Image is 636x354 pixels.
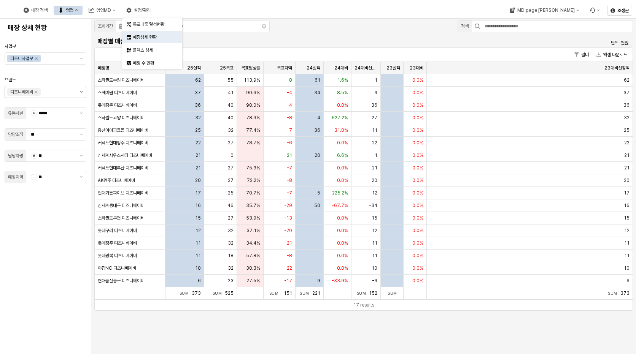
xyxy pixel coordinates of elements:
span: 12 [372,228,377,234]
span: 18 [228,253,234,259]
span: 62 [624,77,630,83]
span: 25 [228,190,234,196]
div: 설정/관리 [122,6,155,15]
span: 24대비 [334,65,348,71]
span: 15 [624,215,630,221]
span: -3 [372,278,377,284]
span: 22 [372,140,377,146]
span: 25목표 [220,65,234,71]
span: Sum [357,291,369,296]
span: Sum [388,291,400,296]
span: 17 [195,190,201,196]
span: 0 [231,152,234,158]
span: 0.0% [337,240,348,246]
span: 8.5% [337,90,348,96]
button: 필터 [571,50,592,59]
span: 37.1% [246,228,260,234]
span: 0.0% [412,215,423,221]
div: 목표매출 달성현황 [133,21,173,27]
span: 27 [372,115,377,121]
span: -8 [287,115,292,121]
span: 10 [372,265,377,271]
span: -29 [284,202,292,209]
div: Select an option [122,18,182,70]
div: MD page [PERSON_NAME] [517,8,574,13]
span: 11 [624,240,630,246]
div: Remove 디즈니사업부 [35,57,38,60]
span: 27 [228,177,234,183]
span: 0.0% [412,90,423,96]
span: 용산아이파크몰 디즈니베이비 [98,127,148,133]
span: 35.7% [246,202,260,209]
span: -7 [287,127,292,133]
span: 37 [195,90,201,96]
span: 22 [196,140,201,146]
span: 목표달성율 [241,65,260,71]
div: 영업 [66,8,73,13]
span: 8 [289,77,292,83]
span: -34 [369,202,377,209]
span: -67.7% [332,202,348,209]
div: 매장상세 현황 [133,34,173,40]
button: 매장 검색 [19,6,52,15]
span: 32 [228,127,234,133]
span: 32 [228,240,234,246]
span: 야탑NC 디즈니베이비 [98,265,136,271]
span: 3 [374,90,377,96]
button: 제안 사항 표시 [77,129,86,140]
span: -8 [287,253,292,259]
span: 20 [624,177,630,183]
span: 0.0% [337,215,348,221]
span: -11 [370,127,377,133]
span: 25 [195,127,201,133]
span: 9 [317,278,320,284]
span: 사업부 [5,44,16,49]
span: 17 [624,190,630,196]
span: -8 [287,177,292,183]
span: 61 [315,77,320,83]
span: 22 [624,140,630,146]
span: 27 [228,140,234,146]
span: 1.6% [337,77,348,83]
span: Sum [180,291,192,296]
div: 영업MD [84,6,120,15]
span: 매장명 [98,65,109,71]
span: 0.0% [412,127,423,133]
span: 0.0% [412,240,423,246]
span: 24대비신장액 [355,65,377,71]
span: 225.2% [332,190,348,196]
span: 0.0% [412,115,423,121]
button: 제안 사항 표시 [77,53,86,64]
span: 627.2% [332,115,348,121]
span: 0.0% [337,177,348,183]
span: -13 [284,215,292,221]
span: 0.0% [412,202,423,209]
span: 78.9% [246,115,260,121]
span: 10 [624,265,630,271]
span: 373 [620,291,630,296]
span: 0.0% [412,140,423,146]
span: 6 [626,278,630,284]
span: 롯데청주 디즈니베이비 [98,240,137,246]
button: 영업 [54,6,83,15]
span: 34.4% [246,240,260,246]
h4: 매장 상세 현황 [8,24,83,32]
span: 11 [196,253,201,259]
span: 30.3% [246,265,260,271]
span: Sum [300,291,312,296]
button: 조생곤 [607,6,632,16]
span: 스타필드고양 디즈니베이비 [98,115,145,121]
span: 신세계사우스시티 디즈니베이비 [98,152,152,158]
span: 25실적 [187,65,201,71]
span: -151 [281,291,292,296]
div: Table toolbar [95,299,633,310]
span: 72.2% [247,177,260,183]
span: 0.0% [412,102,423,108]
span: 0.0% [412,177,423,183]
span: Sum [608,291,620,296]
span: 롯데평촌 디즈니베이비 [98,102,137,108]
span: 0.0% [412,77,423,83]
span: 36 [195,102,201,108]
span: 36 [371,102,377,108]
